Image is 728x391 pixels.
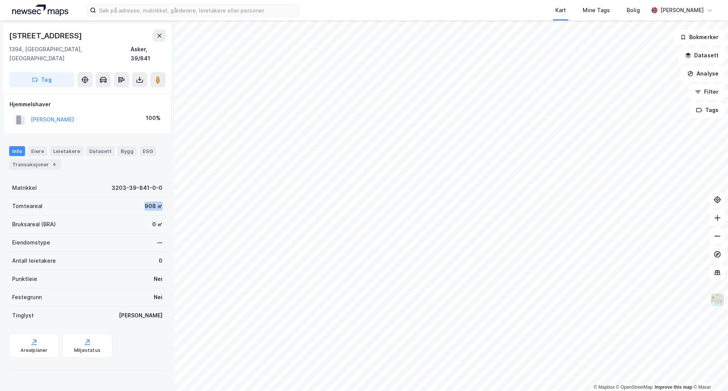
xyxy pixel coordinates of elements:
[12,256,56,265] div: Antall leietakere
[660,6,704,15] div: [PERSON_NAME]
[140,146,156,156] div: ESG
[12,220,56,229] div: Bruksareal (BRA)
[681,66,725,81] button: Analyse
[9,45,131,63] div: 1394, [GEOGRAPHIC_DATA], [GEOGRAPHIC_DATA]
[555,6,566,15] div: Kart
[9,100,165,109] div: Hjemmelshaver
[9,72,74,87] button: Tag
[583,6,610,15] div: Mine Tags
[12,238,50,247] div: Eiendomstype
[152,220,162,229] div: 0 ㎡
[145,202,162,211] div: 908 ㎡
[96,5,299,16] input: Søk på adresse, matrikkel, gårdeiere, leietakere eller personer
[159,256,162,265] div: 0
[12,5,68,16] img: logo.a4113a55bc3d86da70a041830d287a7e.svg
[28,146,47,156] div: Eiere
[74,347,101,353] div: Miljøstatus
[146,114,161,123] div: 100%
[9,146,25,156] div: Info
[690,355,728,391] div: Kontrollprogram for chat
[690,355,728,391] iframe: Chat Widget
[690,102,725,118] button: Tags
[710,293,725,307] img: Z
[157,238,162,247] div: —
[679,48,725,63] button: Datasett
[9,159,61,170] div: Transaksjoner
[12,202,43,211] div: Tomteareal
[627,6,640,15] div: Bolig
[594,385,615,390] a: Mapbox
[119,311,162,320] div: [PERSON_NAME]
[154,274,162,284] div: Nei
[655,385,692,390] a: Improve this map
[118,146,137,156] div: Bygg
[154,293,162,302] div: Nei
[20,347,47,353] div: Arealplaner
[131,45,165,63] div: Asker, 39/841
[674,30,725,45] button: Bokmerker
[86,146,115,156] div: Datasett
[616,385,653,390] a: OpenStreetMap
[12,311,34,320] div: Tinglyst
[689,84,725,99] button: Filter
[12,293,42,302] div: Festegrunn
[112,183,162,192] div: 3203-39-841-0-0
[12,183,37,192] div: Matrikkel
[50,161,58,168] div: 4
[50,146,83,156] div: Leietakere
[9,30,84,42] div: [STREET_ADDRESS]
[12,274,37,284] div: Punktleie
